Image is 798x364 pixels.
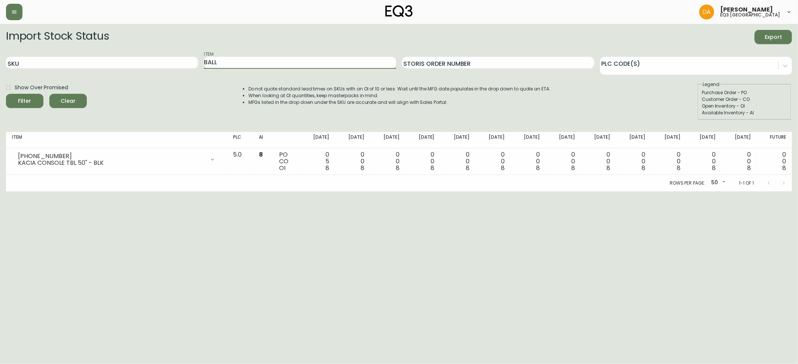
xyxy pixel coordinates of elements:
div: Customer Order - CO [702,96,787,103]
div: [PHONE_NUMBER]KACIA CONSOLE TBL 50" - BLK [12,151,221,168]
span: 8 [712,164,716,172]
th: Future [757,132,792,148]
span: OI [279,164,285,172]
span: 8 [325,164,329,172]
th: [DATE] [300,132,335,148]
li: Do not quote standard lead times on SKUs with an OI of 10 or less. Wait until the MFG date popula... [248,86,551,92]
th: [DATE] [476,132,511,148]
th: [DATE] [687,132,722,148]
span: 8 [501,164,505,172]
div: Available Inventory - AI [702,109,787,116]
div: 50 [708,177,727,189]
th: AI [253,132,273,148]
div: 0 0 [587,151,610,172]
div: 0 0 [341,151,364,172]
div: 0 0 [412,151,435,172]
img: dd1a7e8db21a0ac8adbf82b84ca05374 [699,4,714,19]
span: Clear [55,96,81,106]
th: [DATE] [581,132,616,148]
th: [DATE] [722,132,757,148]
th: Item [6,132,227,148]
th: [DATE] [406,132,441,148]
div: [PHONE_NUMBER] [18,153,205,160]
h5: eq3 [GEOGRAPHIC_DATA] [720,13,780,17]
p: 1-1 of 1 [739,180,754,186]
span: 8 [782,164,786,172]
span: 8 [466,164,470,172]
th: [DATE] [335,132,370,148]
li: When looking at OI quantities, keep masterpacks in mind. [248,92,551,99]
th: [DATE] [370,132,406,148]
span: 8 [642,164,645,172]
span: Show Over Promised [15,84,68,92]
span: 8 [677,164,681,172]
th: [DATE] [546,132,581,148]
div: 0 0 [482,151,505,172]
div: Purchase Order - PO [702,89,787,96]
div: PO CO [279,151,294,172]
div: 0 0 [447,151,470,172]
div: 0 0 [376,151,400,172]
legend: Legend [702,81,720,88]
span: 8 [606,164,610,172]
img: logo [385,5,413,17]
p: Rows per page: [670,180,705,186]
th: [DATE] [616,132,651,148]
button: Clear [49,94,87,108]
div: KACIA CONSOLE TBL 50" - BLK [18,160,205,166]
div: 0 5 [306,151,329,172]
span: [PERSON_NAME] [720,7,773,13]
span: 8 [396,164,400,172]
div: 0 0 [763,151,786,172]
div: 0 0 [692,151,716,172]
span: 8 [361,164,364,172]
span: 8 [536,164,540,172]
td: 5.0 [227,148,253,175]
span: 8 [571,164,575,172]
th: [DATE] [511,132,546,148]
span: 8 [747,164,751,172]
div: 0 0 [657,151,681,172]
span: 8 [259,150,263,159]
h2: Import Stock Status [6,30,109,44]
button: Filter [6,94,43,108]
div: 0 0 [517,151,540,172]
li: MFGs listed in the drop down under the SKU are accurate and will align with Sales Portal. [248,99,551,106]
span: Export [761,33,786,42]
th: PLC [227,132,253,148]
div: 0 0 [552,151,575,172]
div: Open Inventory - OI [702,103,787,109]
span: 8 [431,164,435,172]
th: [DATE] [441,132,476,148]
div: 0 0 [622,151,645,172]
div: 0 0 [728,151,751,172]
button: Export [755,30,792,44]
th: [DATE] [651,132,687,148]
